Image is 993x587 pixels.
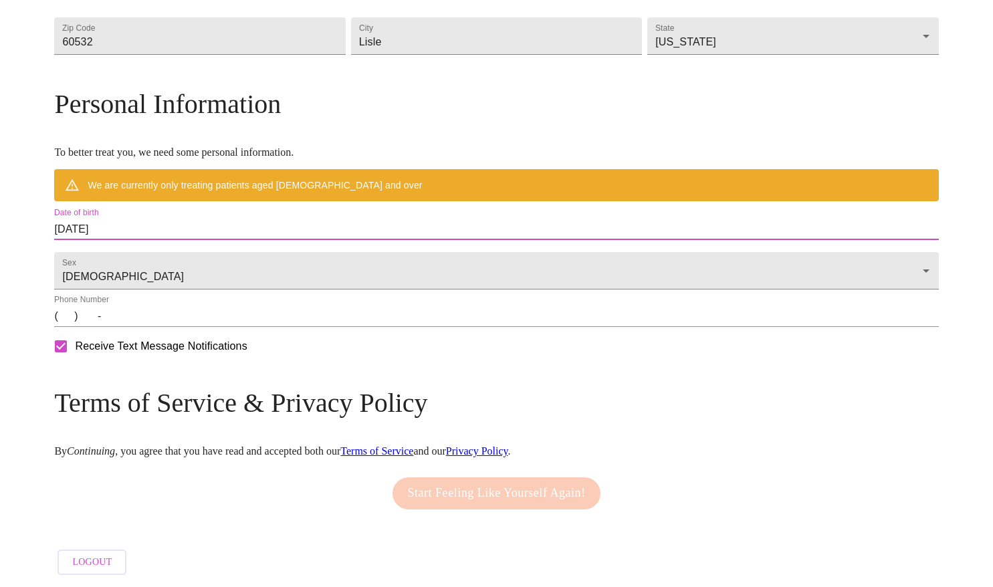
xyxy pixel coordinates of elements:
a: Privacy Policy [446,445,508,457]
button: Logout [58,550,126,576]
h3: Personal Information [54,88,938,120]
p: To better treat you, we need some personal information. [54,146,938,158]
label: Date of birth [54,209,99,217]
a: Terms of Service [340,445,413,457]
span: Receive Text Message Notifications [75,338,247,354]
p: By , you agree that you have read and accepted both our and our . [54,445,938,457]
div: [US_STATE] [647,17,938,55]
span: Logout [72,554,112,571]
div: [DEMOGRAPHIC_DATA] [54,252,938,289]
em: Continuing [67,445,115,457]
h3: Terms of Service & Privacy Policy [54,387,938,419]
div: We are currently only treating patients aged [DEMOGRAPHIC_DATA] and over [88,173,422,197]
label: Phone Number [54,296,109,304]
